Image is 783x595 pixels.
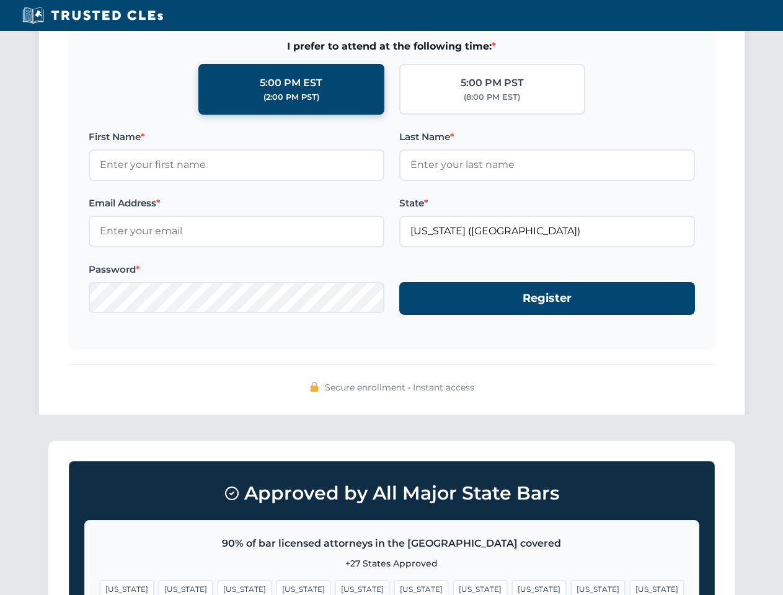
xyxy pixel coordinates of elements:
[89,196,384,211] label: Email Address
[399,282,695,315] button: Register
[89,38,695,55] span: I prefer to attend at the following time:
[464,91,520,104] div: (8:00 PM EST)
[100,535,684,552] p: 90% of bar licensed attorneys in the [GEOGRAPHIC_DATA] covered
[89,216,384,247] input: Enter your email
[399,216,695,247] input: Florida (FL)
[399,130,695,144] label: Last Name
[309,382,319,392] img: 🔒
[19,6,167,25] img: Trusted CLEs
[89,262,384,277] label: Password
[325,381,474,394] span: Secure enrollment • Instant access
[100,557,684,570] p: +27 States Approved
[263,91,319,104] div: (2:00 PM PST)
[89,149,384,180] input: Enter your first name
[260,75,322,91] div: 5:00 PM EST
[84,477,699,510] h3: Approved by All Major State Bars
[399,149,695,180] input: Enter your last name
[399,196,695,211] label: State
[89,130,384,144] label: First Name
[461,75,524,91] div: 5:00 PM PST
